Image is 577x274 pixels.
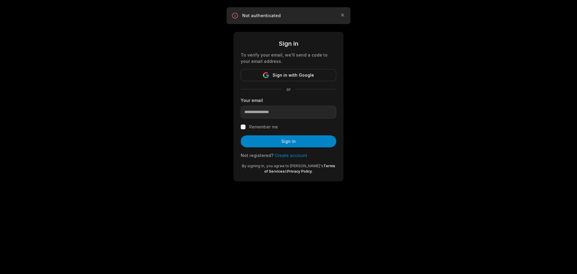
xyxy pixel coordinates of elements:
[241,97,336,103] label: Your email
[249,123,278,131] label: Remember me
[264,164,335,174] a: Terms of Services
[241,135,336,147] button: Sign in
[241,69,336,81] button: Sign in with Google
[287,169,312,174] a: Privacy Policy
[275,153,307,158] a: Create account
[282,86,295,92] span: or
[242,13,335,19] p: Not authenticated
[312,169,313,174] span: .
[241,39,336,48] div: Sign in
[242,164,323,168] span: By signing in, you agree to [PERSON_NAME]'s
[273,72,314,79] span: Sign in with Google
[241,153,273,158] span: Not registered?
[285,169,287,174] span: &
[241,52,336,64] div: To verify your email, we'll send a code to your email address.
